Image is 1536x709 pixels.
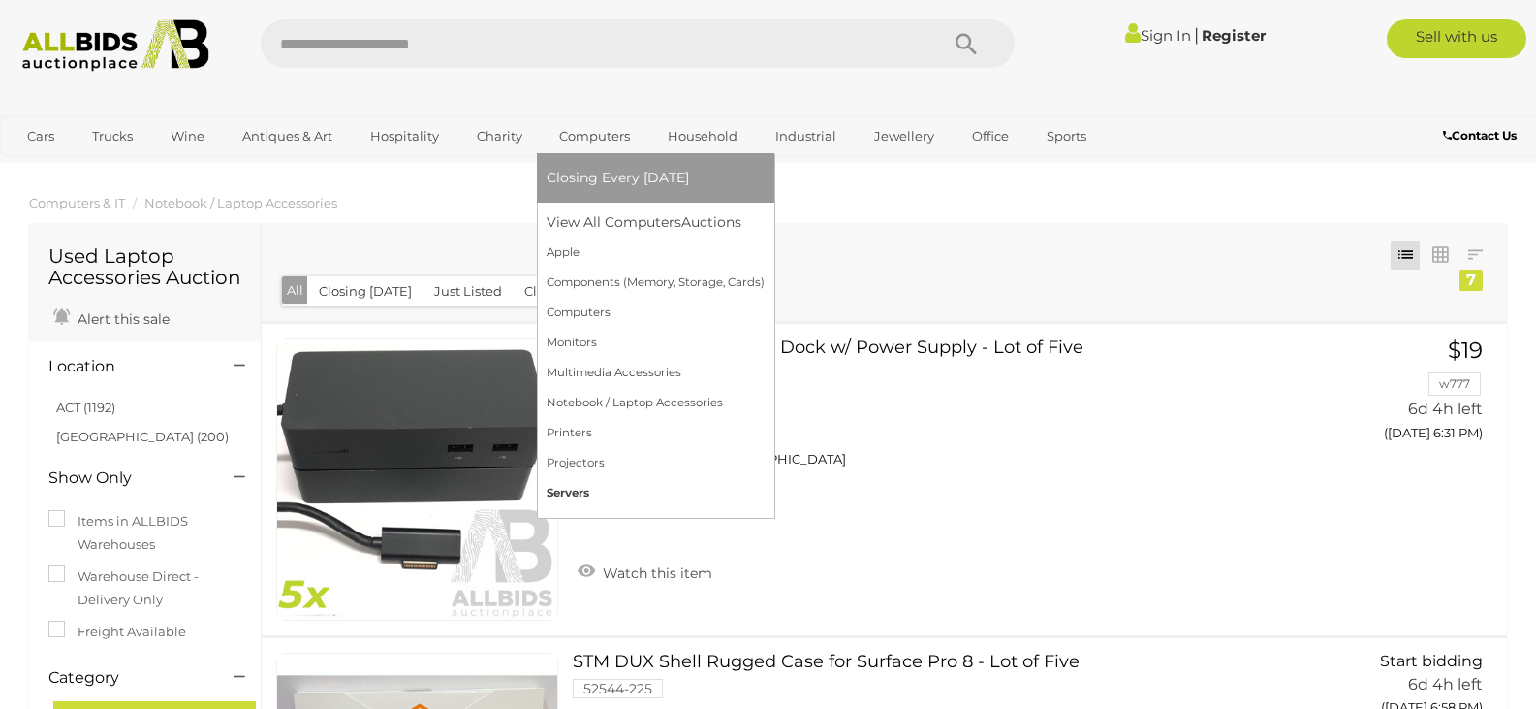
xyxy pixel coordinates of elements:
h4: Show Only [48,469,204,487]
button: All [282,276,308,305]
a: Charity [464,120,535,152]
a: Sports [1034,120,1099,152]
a: Cars [15,120,67,152]
a: Watch this item [573,557,717,586]
label: Items in ALLBIDS Warehouses [48,510,241,556]
a: [GEOGRAPHIC_DATA] [15,153,177,185]
a: [GEOGRAPHIC_DATA] (200) [56,429,229,444]
span: Alert this sale [73,310,170,328]
a: Antiques & Art [230,120,345,152]
a: Office [959,120,1021,152]
a: Sell with us [1387,19,1525,58]
a: $19 w777 6d 4h left ([DATE] 6:31 PM) [1314,338,1488,452]
b: Contact Us [1443,128,1517,143]
a: Computers & IT [29,195,125,210]
a: Notebook / Laptop Accessories [144,195,337,210]
a: Jewellery [862,120,947,152]
a: Hospitality [358,120,452,152]
div: 7 [1459,270,1483,291]
h4: Category [48,669,204,687]
a: ACT (1192) [56,400,115,415]
button: Just Listed [423,276,514,306]
a: Microsoft (1661) Surface Dock w/ Power Supply - Lot of Five 54583-3 ACT Fyshwick ALLBIDS Showroom... [587,338,1285,508]
span: $19 [1448,337,1483,364]
h4: Location [48,358,204,375]
h1: Used Laptop Accessories Auction [48,245,241,288]
span: | [1194,24,1199,46]
a: Industrial [763,120,849,152]
a: Household [655,120,750,152]
a: Computers [547,120,643,152]
span: Watch this item [598,564,712,582]
a: Sign In [1125,26,1191,45]
label: Warehouse Direct - Delivery Only [48,565,241,611]
label: Freight Available [48,621,186,643]
a: Wine [158,120,217,152]
button: Closing [DATE] [307,276,423,306]
a: Contact Us [1443,125,1521,146]
img: Allbids.com.au [12,19,220,72]
a: Alert this sale [48,303,174,332]
span: Start bidding [1380,652,1483,670]
button: Search [918,19,1015,68]
a: Register [1202,26,1266,45]
button: Closing Next [513,276,616,306]
a: Trucks [79,120,145,152]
